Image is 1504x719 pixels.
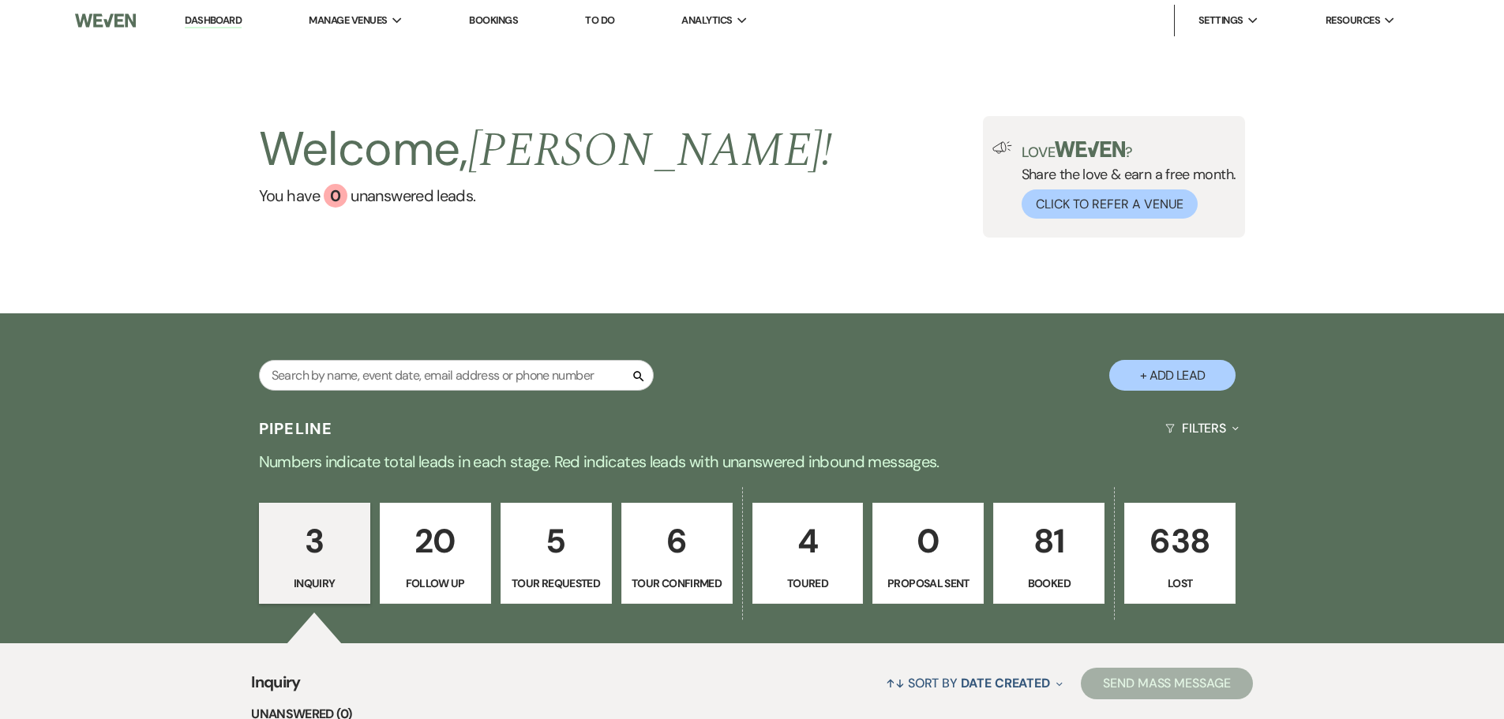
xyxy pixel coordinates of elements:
[883,515,973,567] p: 0
[1109,360,1236,391] button: + Add Lead
[269,515,360,567] p: 3
[259,184,833,208] a: You have 0 unanswered leads.
[501,503,612,604] a: 5Tour Requested
[1198,13,1243,28] span: Settings
[511,575,602,592] p: Tour Requested
[1003,515,1094,567] p: 81
[621,503,733,604] a: 6Tour Confirmed
[259,503,370,604] a: 3Inquiry
[872,503,984,604] a: 0Proposal Sent
[1022,189,1198,219] button: Click to Refer a Venue
[185,13,242,28] a: Dashboard
[1135,575,1225,592] p: Lost
[259,360,654,391] input: Search by name, event date, email address or phone number
[993,503,1105,604] a: 81Booked
[1003,575,1094,592] p: Booked
[184,449,1321,474] p: Numbers indicate total leads in each stage. Red indicates leads with unanswered inbound messages.
[1055,141,1125,157] img: weven-logo-green.svg
[75,4,135,37] img: Weven Logo
[883,575,973,592] p: Proposal Sent
[992,141,1012,154] img: loud-speaker-illustration.svg
[1022,141,1236,159] p: Love ?
[763,515,853,567] p: 4
[1124,503,1236,604] a: 638Lost
[251,670,301,704] span: Inquiry
[886,675,905,691] span: ↑↓
[585,13,614,27] a: To Do
[309,13,387,28] span: Manage Venues
[1326,13,1380,28] span: Resources
[469,13,518,27] a: Bookings
[632,515,722,567] p: 6
[1135,515,1225,567] p: 638
[1081,668,1253,699] button: Send Mass Message
[468,114,833,187] span: [PERSON_NAME] !
[259,418,333,440] h3: Pipeline
[880,662,1069,704] button: Sort By Date Created
[511,515,602,567] p: 5
[763,575,853,592] p: Toured
[1159,407,1245,449] button: Filters
[752,503,864,604] a: 4Toured
[632,575,722,592] p: Tour Confirmed
[380,503,491,604] a: 20Follow Up
[390,515,481,567] p: 20
[259,116,833,184] h2: Welcome,
[269,575,360,592] p: Inquiry
[961,675,1050,691] span: Date Created
[681,13,732,28] span: Analytics
[1012,141,1236,219] div: Share the love & earn a free month.
[324,184,347,208] div: 0
[390,575,481,592] p: Follow Up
